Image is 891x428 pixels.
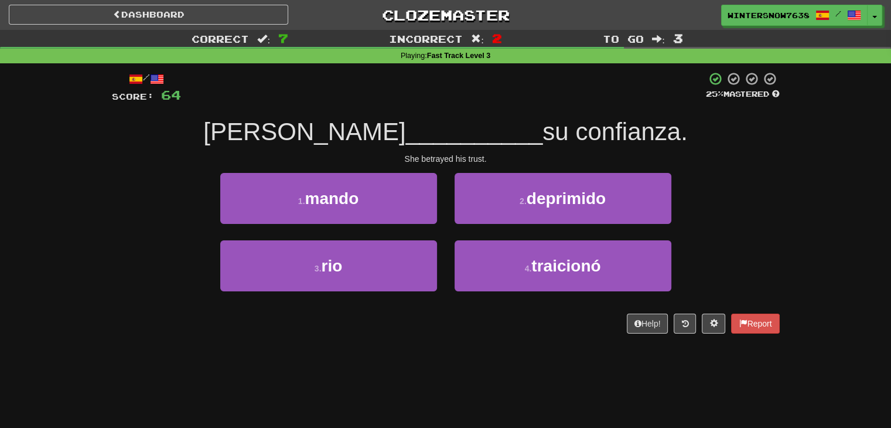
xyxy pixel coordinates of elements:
[112,153,780,165] div: She betrayed his trust.
[674,314,696,334] button: Round history (alt+y)
[315,264,322,273] small: 3 .
[731,314,779,334] button: Report
[520,196,527,206] small: 2 .
[9,5,288,25] a: Dashboard
[306,5,585,25] a: Clozemaster
[835,9,841,18] span: /
[321,257,342,275] span: rio
[721,5,868,26] a: WinterSnow7638 /
[525,264,532,273] small: 4 .
[627,314,668,334] button: Help!
[220,240,437,291] button: 3.rio
[706,89,780,100] div: Mastered
[673,31,683,45] span: 3
[542,118,688,145] span: su confianza.
[406,118,543,145] span: __________
[389,33,463,45] span: Incorrect
[531,257,600,275] span: traicionó
[161,87,181,102] span: 64
[603,33,644,45] span: To go
[427,52,491,60] strong: Fast Track Level 3
[278,31,288,45] span: 7
[257,34,270,44] span: :
[455,240,671,291] button: 4.traicionó
[112,72,181,86] div: /
[203,118,405,145] span: [PERSON_NAME]
[492,31,502,45] span: 2
[192,33,249,45] span: Correct
[706,89,723,98] span: 25 %
[220,173,437,224] button: 1.mando
[471,34,484,44] span: :
[112,91,154,101] span: Score:
[298,196,305,206] small: 1 .
[455,173,671,224] button: 2.deprimido
[305,189,359,208] span: mando
[652,34,665,44] span: :
[527,189,606,208] span: deprimido
[728,10,810,21] span: WinterSnow7638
